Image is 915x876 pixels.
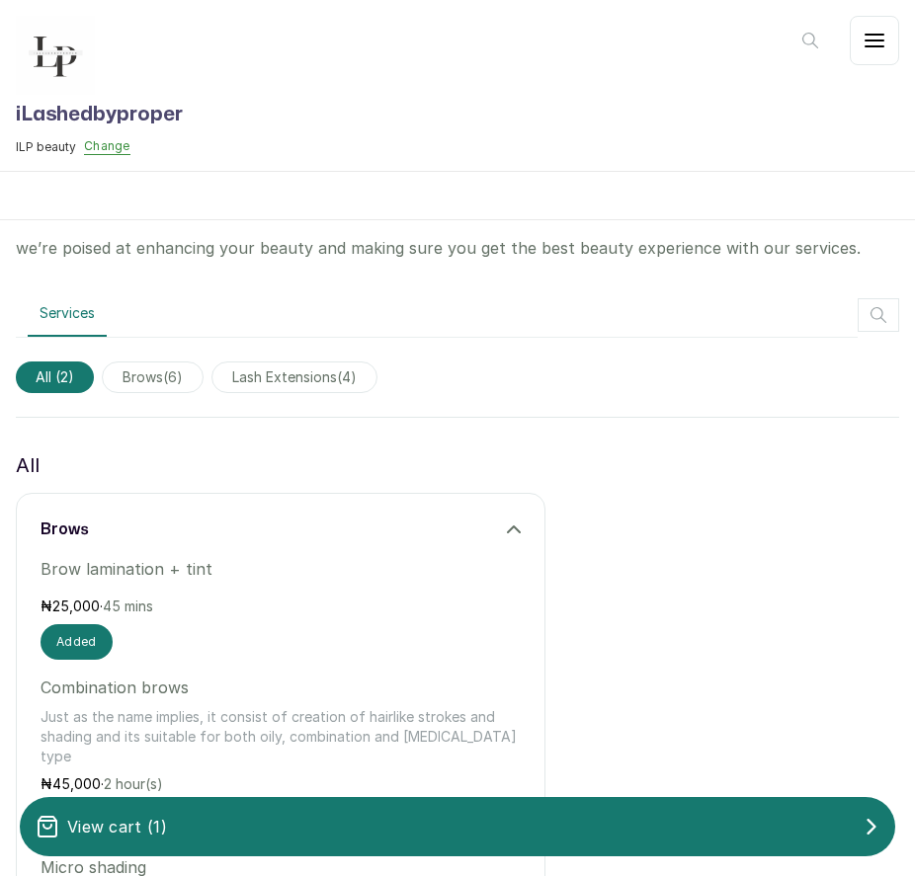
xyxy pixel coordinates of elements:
h3: brows [41,518,89,541]
span: 25,000 [52,597,100,614]
span: All (2) [16,361,94,393]
span: lash extensions(4) [211,361,377,393]
p: ₦ · [41,597,521,616]
h1: iLashedbyproper [16,99,183,130]
span: brows(6) [102,361,204,393]
img: business logo [16,16,95,95]
button: Added [41,624,113,660]
span: 45,000 [52,775,101,792]
p: Brow lamination + tint [41,557,521,581]
button: Change [84,138,130,155]
p: View cart ( 1 ) [67,815,167,838]
p: we’re poised at enhancing your beauty and making sure you get the best beauty experience with our... [16,236,899,260]
p: All [16,449,40,481]
span: 45 mins [103,597,153,614]
p: ₦ · [41,774,521,794]
p: Just as the name implies, it consist of creation of hairlike strokes and shading and its suitable... [41,707,521,766]
p: Combination brows [41,676,521,699]
button: View cart (1) [20,797,895,856]
span: ILP beauty [16,139,76,155]
button: ILP beautyChange [16,138,183,155]
span: 2 hour(s) [104,775,163,792]
button: Services [28,291,107,337]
